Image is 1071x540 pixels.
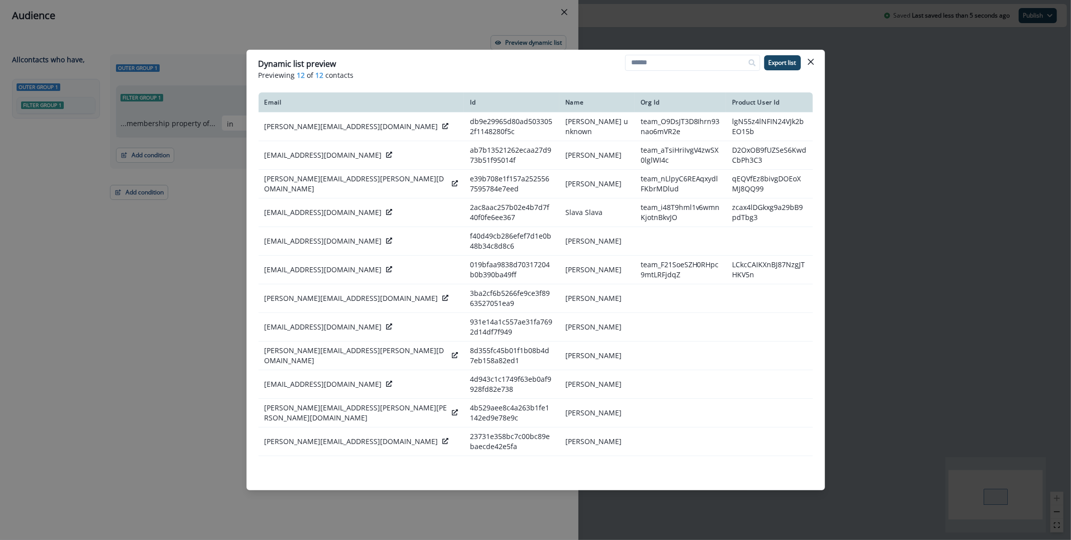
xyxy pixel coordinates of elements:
[559,256,635,284] td: [PERSON_NAME]
[464,399,559,427] td: 4b529aee8c4a263b1fe1142ed9e78e9c
[559,170,635,198] td: [PERSON_NAME]
[565,98,629,106] div: Name
[464,227,559,256] td: f40d49cb286efef7d1e0b48b34c8d8c6
[259,58,336,70] p: Dynamic list preview
[559,370,635,399] td: [PERSON_NAME]
[265,122,438,132] p: [PERSON_NAME][EMAIL_ADDRESS][DOMAIN_NAME]
[559,227,635,256] td: [PERSON_NAME]
[464,284,559,313] td: 3ba2cf6b5266fe9ce3f8963527051ea9
[265,322,382,332] p: [EMAIL_ADDRESS][DOMAIN_NAME]
[726,256,813,284] td: LCkcCAIKXnBJ87NzgJTHKV5n
[635,113,726,141] td: team_O9DsJT3D8Ihrn93nao6mVR2e
[559,399,635,427] td: [PERSON_NAME]
[559,313,635,342] td: [PERSON_NAME]
[464,370,559,399] td: 4d943c1c1749f63eb0af9928fd82e738
[559,198,635,227] td: Slava Slava
[635,141,726,170] td: team_aTsiHriIvgV4zwSX0lglWI4c
[635,170,726,198] td: team_nLlpyC6REAqxydlFKbrMDlud
[726,198,813,227] td: zcax4lDGkxg9a29bB9pdTbg3
[464,313,559,342] td: 931e14a1c557ae31fa7692d14df7f949
[764,55,801,70] button: Export list
[464,141,559,170] td: ab7b13521262ecaa27d973b51f95014f
[464,113,559,141] td: db9e29965d80ad5033052f1148280f5c
[464,342,559,370] td: 8d355fc45b01f1b08b4d7eb158a82ed1
[265,437,438,447] p: [PERSON_NAME][EMAIL_ADDRESS][DOMAIN_NAME]
[559,113,635,141] td: [PERSON_NAME] unknown
[265,403,448,423] p: [PERSON_NAME][EMAIL_ADDRESS][PERSON_NAME][PERSON_NAME][DOMAIN_NAME]
[265,236,382,246] p: [EMAIL_ADDRESS][DOMAIN_NAME]
[559,342,635,370] td: [PERSON_NAME]
[726,141,813,170] td: D2OxOB9fUZSeS6KwdCbPh3C3
[265,98,458,106] div: Email
[732,98,807,106] div: Product User Id
[316,70,324,80] span: 12
[464,256,559,284] td: 019bfaa9838d70317204b0b390ba49ff
[265,346,448,366] p: [PERSON_NAME][EMAIL_ADDRESS][PERSON_NAME][DOMAIN_NAME]
[726,113,813,141] td: lgN55z4lNFIN24VJk2bEO15b
[265,150,382,160] p: [EMAIL_ADDRESS][DOMAIN_NAME]
[265,265,382,275] p: [EMAIL_ADDRESS][DOMAIN_NAME]
[265,207,382,218] p: [EMAIL_ADDRESS][DOMAIN_NAME]
[464,198,559,227] td: 2ac8aac257b02e4b7d7f40f0fe6ee367
[559,284,635,313] td: [PERSON_NAME]
[803,54,819,70] button: Close
[559,427,635,456] td: [PERSON_NAME]
[726,170,813,198] td: qEQVfEz8bivgDOEoXMJ8QQ99
[559,141,635,170] td: [PERSON_NAME]
[265,293,438,303] p: [PERSON_NAME][EMAIL_ADDRESS][DOMAIN_NAME]
[464,427,559,456] td: 23731e358bc7c00bc89ebaecde42e5fa
[641,98,720,106] div: Org Id
[259,70,813,80] p: Previewing of contacts
[464,170,559,198] td: e39b708e1f157a2525567595784e7eed
[297,70,305,80] span: 12
[635,256,726,284] td: team_F21SoeSZH0RHpc9mtLRFjdqZ
[265,174,448,194] p: [PERSON_NAME][EMAIL_ADDRESS][PERSON_NAME][DOMAIN_NAME]
[769,59,796,66] p: Export list
[265,379,382,389] p: [EMAIL_ADDRESS][DOMAIN_NAME]
[470,98,553,106] div: Id
[635,198,726,227] td: team_i48T9hml1v6wmnKjotnBkvJO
